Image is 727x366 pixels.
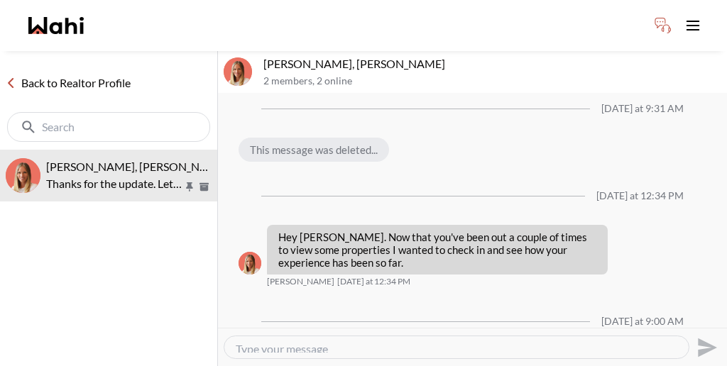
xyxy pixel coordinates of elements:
[224,57,252,86] div: Sourav Singh, Michelle
[601,103,684,115] div: [DATE] at 9:31 AM
[239,252,261,274] div: Michelle Ryckman
[236,342,677,353] textarea: Type your message
[679,11,707,40] button: Toggle open navigation menu
[224,57,252,86] img: S
[267,276,334,287] span: [PERSON_NAME]
[183,181,196,193] button: Pin
[28,17,84,34] a: Wahi homepage
[337,276,410,287] time: 2025-09-18T16:34:30.337Z
[46,175,183,192] p: Thanks for the update. Let us know if you require any other information. Thanks
[263,75,721,87] p: 2 members , 2 online
[46,160,228,173] span: [PERSON_NAME], [PERSON_NAME]
[239,252,261,274] img: M
[42,120,178,134] input: Search
[197,181,212,193] button: Archive
[596,190,684,202] div: [DATE] at 12:34 PM
[689,331,721,363] button: Send
[601,316,684,328] div: [DATE] at 9:00 AM
[6,158,40,193] div: Sourav Singh, Michelle
[6,158,40,193] img: S
[239,138,389,162] div: This message was deleted...
[278,231,596,269] p: Hey [PERSON_NAME]. Now that you've been out a couple of times to view some properties I wanted to...
[263,57,721,71] p: [PERSON_NAME], [PERSON_NAME]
